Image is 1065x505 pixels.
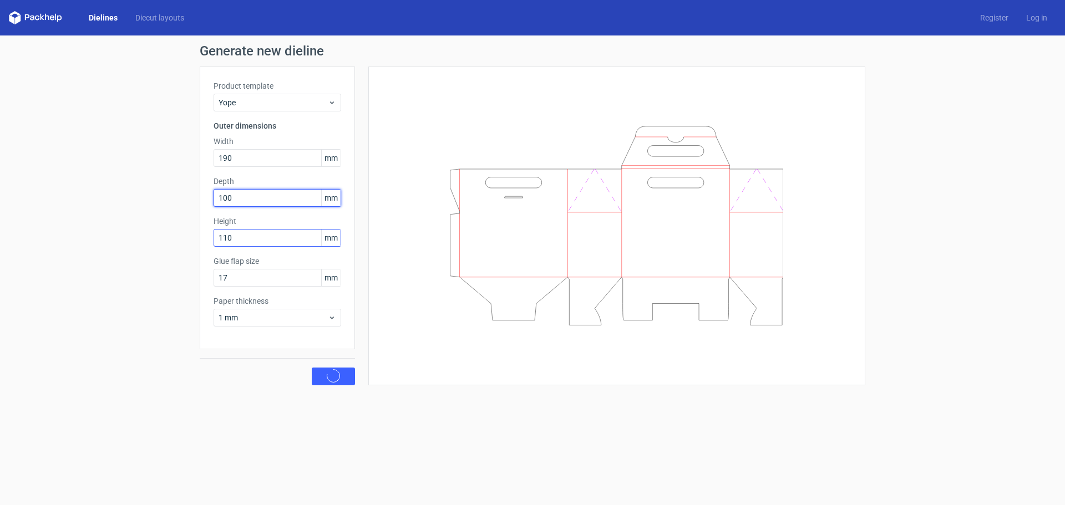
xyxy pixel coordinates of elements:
[214,80,341,91] label: Product template
[321,269,341,286] span: mm
[214,136,341,147] label: Width
[200,44,865,58] h1: Generate new dieline
[1017,12,1056,23] a: Log in
[214,216,341,227] label: Height
[214,176,341,187] label: Depth
[321,229,341,246] span: mm
[971,12,1017,23] a: Register
[214,256,341,267] label: Glue flap size
[219,312,328,323] span: 1 mm
[126,12,193,23] a: Diecut layouts
[80,12,126,23] a: Dielines
[214,120,341,131] h3: Outer dimensions
[321,190,341,206] span: mm
[321,150,341,166] span: mm
[214,295,341,307] label: Paper thickness
[219,97,328,108] span: Yope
